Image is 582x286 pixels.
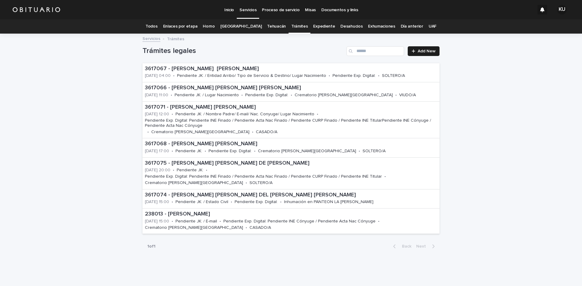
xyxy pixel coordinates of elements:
p: Pendiente JK: / E-mail [176,219,217,224]
a: 3617067 - [PERSON_NAME] [PERSON_NAME][DATE] 04:00•Pendiente JK: / Entidad Arribo/ Tipo de Servici... [142,63,440,82]
p: Pendiente JK: [176,149,202,154]
p: Crematorio [PERSON_NAME][GEOGRAPHIC_DATA] [145,180,243,186]
p: Pendiente Exp. Digital: Pendiente INE Finado / Pendiente Acta Nac Finado / Pendiente CURP Finado ... [145,174,382,179]
p: [DATE] 20:00 [145,168,170,173]
p: • [252,130,253,135]
p: • [291,93,292,98]
p: 3617071 - [PERSON_NAME] [PERSON_NAME] [145,104,437,111]
img: HUM7g2VNRLqGMmR9WVqf [12,4,61,16]
p: • [147,130,149,135]
p: 3617068 - [PERSON_NAME] [PERSON_NAME] [145,141,437,147]
p: Crematorio [PERSON_NAME][GEOGRAPHIC_DATA] [151,130,249,135]
p: [DATE] 15:00 [145,219,169,224]
input: Search [346,46,404,56]
p: Pendiente JK: / Lugar Nacimiento [175,93,239,98]
a: Expediente [313,19,335,34]
p: • [254,149,256,154]
a: Tehuacán [267,19,286,34]
p: [DATE] 11:00 [145,93,168,98]
p: SOLTERO/A [382,73,405,78]
p: Pendiente Exp. Digital: [209,149,252,154]
a: Horno [203,19,215,34]
p: • [359,149,360,154]
p: SOLTERO/A [249,180,273,186]
a: 3617075 - [PERSON_NAME] [PERSON_NAME] DE [PERSON_NAME][DATE] 20:00•Pendiente JK:•Pendiente Exp. D... [142,158,440,189]
p: • [172,219,173,224]
p: 1 of 1 [142,239,160,254]
p: Pendiente Exp. Digital: [245,93,288,98]
a: 3617074 - [PERSON_NAME] [PERSON_NAME] DEL [PERSON_NAME] [PERSON_NAME][DATE] 15:00•Pendiente JK: /... [142,189,440,209]
p: 3617067 - [PERSON_NAME] [PERSON_NAME] [145,66,437,72]
p: Trámites [167,35,184,42]
button: Next [414,244,440,249]
a: Enlaces por etapa [163,19,198,34]
a: 238013 - [PERSON_NAME][DATE] 15:00•Pendiente JK: / E-mail•Pendiente Exp. Digital: Pendiente INE C... [142,209,440,234]
a: Servicios [142,35,160,42]
a: Desahucios [340,19,363,34]
p: 238013 - [PERSON_NAME] [145,211,437,218]
p: • [205,149,206,154]
p: Inhumación en PANTEON LA [PERSON_NAME] [284,199,373,205]
p: Pendiente Exp. Digital: [235,199,278,205]
p: • [173,168,174,173]
a: Trámites [291,19,308,34]
a: 3617066 - [PERSON_NAME] [PERSON_NAME] [PERSON_NAME][DATE] 11:00•Pendiente JK: / Lugar Nacimiento•... [142,82,440,101]
p: [DATE] 12:00 [145,112,169,117]
div: KU [557,5,567,15]
a: Exhumaciones [368,19,395,34]
p: Pendiente JK: / Nombre Padre/ E-mail/ Nac. Conyuge/ Lugar Nacimiento [176,112,314,117]
a: 3617071 - [PERSON_NAME] [PERSON_NAME][DATE] 12:00•Pendiente JK: / Nombre Padre/ E-mail/ Nac. Cony... [142,102,440,139]
p: CASADO/A [256,130,277,135]
p: [DATE] 17:00 [145,149,169,154]
p: 3617074 - [PERSON_NAME] [PERSON_NAME] DEL [PERSON_NAME] [PERSON_NAME] [145,192,437,199]
h1: Trámites legales [142,47,344,55]
p: • [246,225,247,230]
p: • [171,93,172,98]
button: Back [388,244,414,249]
p: Pendiente JK: / Entidad Arribo/ Tipo de Servicio & Destino/ Lugar Nacimiento [177,73,326,78]
p: • [246,180,247,186]
p: • [329,73,330,78]
p: 3617066 - [PERSON_NAME] [PERSON_NAME] [PERSON_NAME] [145,85,437,91]
p: • [206,168,207,173]
p: • [280,199,282,205]
a: Día anterior [401,19,423,34]
p: [DATE] 04:00 [145,73,171,78]
span: Next [416,244,430,248]
p: Pendiente Exp. Digital: Pendiente INE Finado / Pendiente Acta Nac Finado / Pendiente CURP Finado ... [145,118,437,128]
p: • [172,112,173,117]
a: Todos [145,19,157,34]
p: • [172,149,173,154]
p: • [172,199,173,205]
p: • [219,219,221,224]
p: Crematorio [PERSON_NAME][GEOGRAPHIC_DATA] [295,93,393,98]
span: Add New [418,49,436,53]
a: [GEOGRAPHIC_DATA] [220,19,262,34]
p: • [317,112,318,117]
a: 3617068 - [PERSON_NAME] [PERSON_NAME][DATE] 17:00•Pendiente JK:•Pendiente Exp. Digital:•Crematori... [142,138,440,157]
p: Pendiente JK: [177,168,203,173]
p: Crematorio [PERSON_NAME][GEOGRAPHIC_DATA] [258,149,356,154]
p: • [378,219,380,224]
p: • [395,93,397,98]
p: Pendiente Exp. Digital: Pendiente INE Cónyuge / Pendiente Acta Nac Cónyuge [223,219,376,224]
p: • [231,199,232,205]
a: UAF [429,19,436,34]
p: • [378,73,380,78]
p: SOLTERO/A [363,149,386,154]
p: [DATE] 15:00 [145,199,169,205]
p: Crematorio [PERSON_NAME][GEOGRAPHIC_DATA] [145,225,243,230]
p: VIUDO/A [399,93,416,98]
p: Pendiente Exp. Digital: [333,73,376,78]
p: 3617075 - [PERSON_NAME] [PERSON_NAME] DE [PERSON_NAME] [145,160,437,167]
a: Add New [408,46,440,56]
p: • [241,93,243,98]
p: • [384,174,386,179]
p: • [173,73,175,78]
p: CASADO/A [249,225,271,230]
p: Pendiente JK: / Estado Civil [176,199,228,205]
span: Back [398,244,411,248]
